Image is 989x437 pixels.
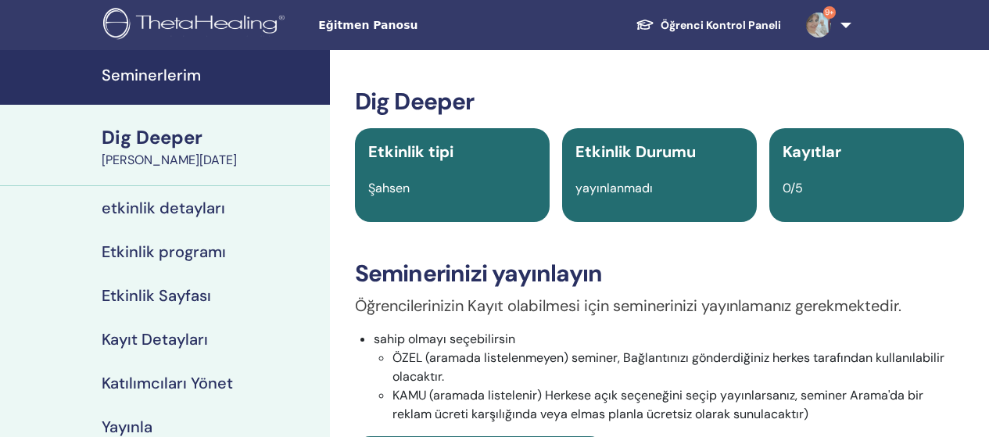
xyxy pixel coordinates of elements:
[783,141,841,162] span: Kayıtlar
[575,180,653,196] span: yayınlanmadı
[92,124,330,170] a: Dig Deeper[PERSON_NAME][DATE]
[392,386,964,424] li: KAMU (aramada listelenir) Herkese açık seçeneğini seçip yayınlarsanız, seminer Arama'da bir rekla...
[102,330,208,349] h4: Kayıt Detayları
[368,180,410,196] span: Şahsen
[823,6,836,19] span: 9+
[102,417,152,436] h4: Yayınla
[783,180,803,196] span: 0/5
[806,13,831,38] img: default.jpg
[102,124,321,151] div: Dig Deeper
[355,294,964,317] p: Öğrencilerinizin Kayıt olabilmesi için seminerinizi yayınlamanız gerekmektedir.
[623,11,794,40] a: Öğrenci Kontrol Paneli
[102,151,321,170] div: [PERSON_NAME][DATE]
[636,18,654,31] img: graduation-cap-white.svg
[102,242,226,261] h4: Etkinlik programı
[102,66,321,84] h4: Seminerlerim
[355,88,964,116] h3: Dig Deeper
[102,199,225,217] h4: etkinlik detayları
[102,286,211,305] h4: Etkinlik Sayfası
[392,349,964,386] li: ÖZEL (aramada listelenmeyen) seminer, Bağlantınızı gönderdiğiniz herkes tarafından kullanılabilir...
[368,141,453,162] span: Etkinlik tipi
[103,8,290,43] img: logo.png
[355,260,964,288] h3: Seminerinizi yayınlayın
[575,141,696,162] span: Etkinlik Durumu
[374,330,964,424] li: sahip olmayı seçebilirsin
[102,374,233,392] h4: Katılımcıları Yönet
[318,17,553,34] span: Eğitmen Panosu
